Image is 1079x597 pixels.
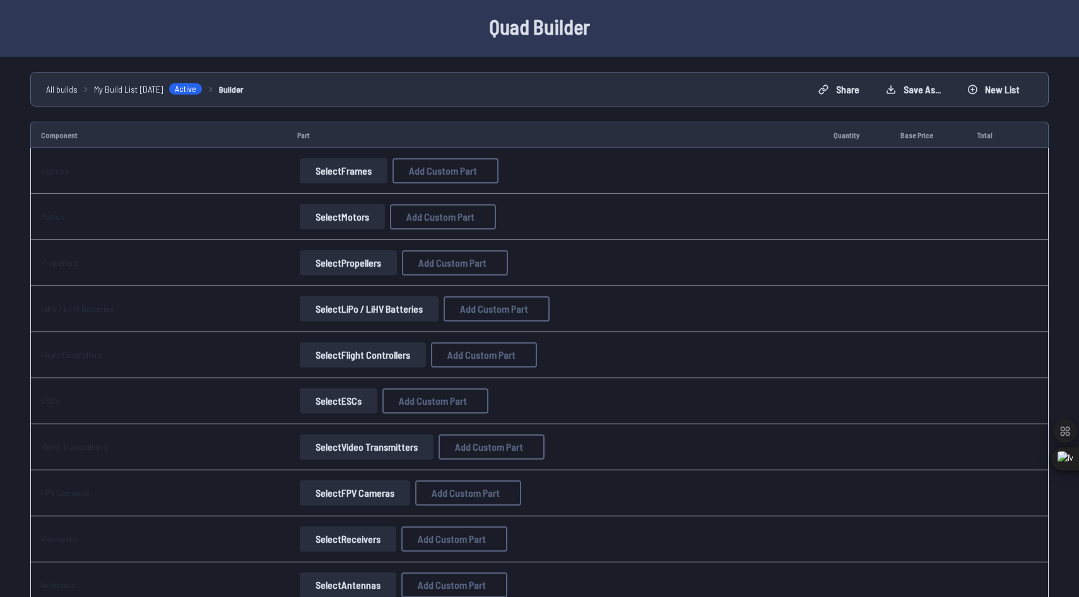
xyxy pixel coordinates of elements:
[418,580,486,590] span: Add Custom Part
[297,296,441,322] a: SelectLiPo / LiHV Batteries
[41,165,69,176] a: Frames
[297,158,390,183] a: SelectFrames
[390,204,496,229] button: Add Custom Part
[94,83,163,96] span: My Build List [DATE]
[460,304,528,314] span: Add Custom Part
[300,480,410,506] button: SelectFPV Cameras
[300,434,433,460] button: SelectVideo Transmitters
[300,526,396,552] button: SelectReceivers
[297,250,399,275] a: SelectPropellers
[392,158,498,183] button: Add Custom Part
[409,166,477,176] span: Add Custom Part
[300,342,426,368] button: SelectFlight Controllers
[431,342,537,368] button: Add Custom Part
[297,526,399,552] a: SelectReceivers
[41,579,74,590] a: Antennas
[418,534,486,544] span: Add Custom Part
[300,296,439,322] button: SelectLiPo / LiHV Batteries
[402,250,508,275] button: Add Custom Part
[297,388,380,414] a: SelectESCs
[415,480,521,506] button: Add Custom Part
[41,395,60,406] a: ESCs
[219,83,244,96] a: Builder
[297,204,387,229] a: SelectMotors
[41,211,65,222] a: Motors
[823,122,890,148] td: Quantity
[406,212,475,222] span: Add Custom Part
[401,526,507,552] button: Add Custom Part
[957,79,1030,100] button: New List
[447,350,516,360] span: Add Custom Part
[287,122,823,148] td: Part
[41,441,109,452] a: Video Transmitters
[300,250,397,275] button: SelectPropellers
[444,296,550,322] button: Add Custom Part
[432,488,500,498] span: Add Custom Part
[41,349,102,360] a: Flight Controllers
[300,204,385,229] button: SelectMotors
[297,434,436,460] a: SelectVideo Transmitters
[41,487,90,498] a: FPV Cameras
[418,258,486,268] span: Add Custom Part
[808,79,870,100] button: Share
[30,122,287,148] td: Component
[41,257,78,268] a: Propellers
[168,83,203,95] span: Active
[300,388,377,414] button: SelectESCs
[297,342,428,368] a: SelectFlight Controllers
[439,434,545,460] button: Add Custom Part
[41,303,114,314] a: LiPo / LiHV Batteries
[297,480,413,506] a: SelectFPV Cameras
[875,79,952,100] button: Save as...
[136,11,943,42] h1: Quad Builder
[300,158,387,183] button: SelectFrames
[967,122,1018,148] td: Total
[94,83,203,96] a: My Build List [DATE]Active
[41,533,77,544] a: Receivers
[382,388,488,414] button: Add Custom Part
[455,442,523,452] span: Add Custom Part
[890,122,967,148] td: Base Price
[46,83,78,96] a: All builds
[399,396,467,406] span: Add Custom Part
